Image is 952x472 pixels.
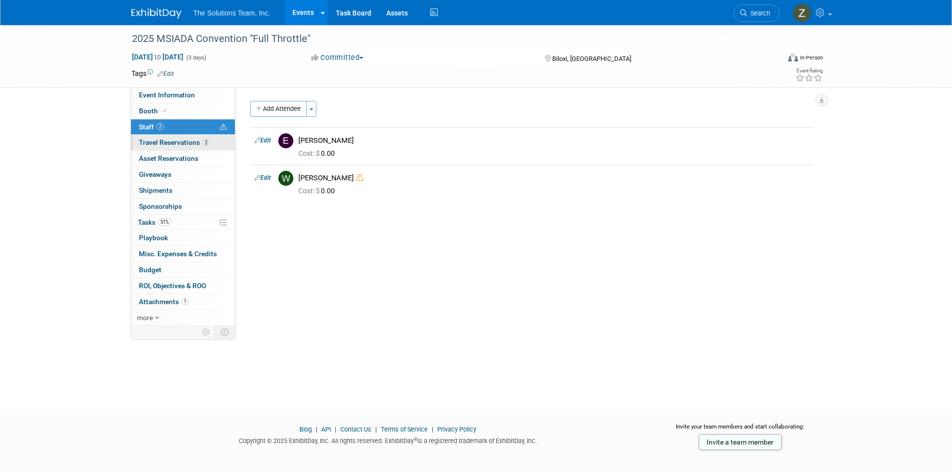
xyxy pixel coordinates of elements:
span: more [137,314,153,322]
span: Budget [139,266,161,274]
a: Event Information [131,87,235,103]
a: Edit [254,137,271,144]
a: Shipments [131,183,235,198]
span: Attachments [139,298,189,306]
a: Giveaways [131,167,235,182]
i: Double-book Warning! [356,174,363,181]
span: | [373,426,379,433]
a: Sponsorships [131,199,235,214]
a: more [131,310,235,326]
span: ROI, Objectives & ROO [139,282,206,290]
div: In-Person [800,54,823,61]
div: 2025 MSIADA Convention "Full Throttle" [128,30,765,48]
span: Staff [139,123,164,131]
a: API [321,426,331,433]
span: Asset Reservations [139,154,198,162]
a: Budget [131,262,235,278]
span: 0.00 [298,149,339,157]
img: Zavior Thmpson [793,3,812,22]
a: Blog [299,426,312,433]
td: Tags [131,68,174,78]
a: Staff2 [131,119,235,135]
a: Search [734,4,780,22]
sup: ® [414,437,417,442]
span: Potential Scheduling Conflict -- at least one attendee is tagged in another overlapping event. [220,123,227,132]
span: 0.00 [298,187,339,195]
a: Edit [157,70,174,77]
div: Invite your team members and start collaborating: [660,423,821,438]
span: [DATE] [DATE] [131,52,184,61]
span: to [153,53,162,61]
span: Search [747,9,770,17]
a: Tasks51% [131,215,235,230]
div: [PERSON_NAME] [298,136,810,145]
span: | [313,426,320,433]
span: Shipments [139,186,172,194]
td: Toggle Event Tabs [214,326,235,339]
a: Invite a team member [699,434,782,450]
span: | [332,426,339,433]
span: Event Information [139,91,195,99]
div: [PERSON_NAME] [298,173,810,183]
span: Misc. Expenses & Credits [139,250,217,258]
img: Format-Inperson.png [788,53,798,61]
a: Attachments1 [131,294,235,310]
span: Giveaways [139,170,171,178]
a: Booth [131,103,235,119]
span: Sponsorships [139,202,182,210]
a: Asset Reservations [131,151,235,166]
a: Contact Us [340,426,371,433]
span: 51% [158,218,171,226]
span: Booth [139,107,169,115]
span: | [429,426,436,433]
span: Cost: $ [298,149,321,157]
span: Biloxi, [GEOGRAPHIC_DATA] [552,55,631,62]
img: W.jpg [278,171,293,186]
a: Terms of Service [381,426,428,433]
span: Playbook [139,234,168,242]
span: The Solutions Team, Inc. [193,9,270,17]
img: ExhibitDay [131,8,181,18]
a: Privacy Policy [437,426,476,433]
a: Misc. Expenses & Credits [131,246,235,262]
div: Event Format [721,52,824,67]
span: 1 [181,298,189,305]
a: Travel Reservations2 [131,135,235,150]
i: Booth reservation complete [162,108,167,113]
span: Travel Reservations [139,138,210,146]
span: 2 [156,123,164,130]
td: Personalize Event Tab Strip [197,326,215,339]
a: Playbook [131,230,235,246]
span: (3 days) [185,54,206,61]
span: Cost: $ [298,187,321,195]
img: E.jpg [278,133,293,148]
a: ROI, Objectives & ROO [131,278,235,294]
span: 2 [202,139,210,146]
div: Copyright © 2025 ExhibitDay, Inc. All rights reserved. ExhibitDay is a registered trademark of Ex... [131,434,645,446]
button: Committed [308,52,367,63]
div: Event Rating [796,68,823,73]
span: Tasks [138,218,171,226]
button: Add Attendee [250,101,307,117]
a: Edit [254,174,271,181]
